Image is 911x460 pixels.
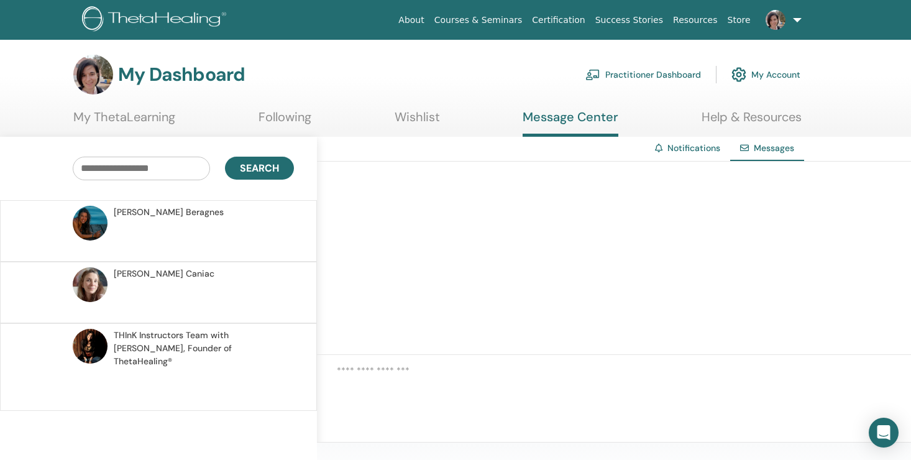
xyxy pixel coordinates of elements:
span: Search [240,162,279,175]
button: Search [225,157,294,180]
a: Wishlist [395,109,440,134]
a: My Account [731,61,800,88]
img: default.jpg [73,267,108,302]
a: Resources [668,9,723,32]
a: Help & Resources [702,109,802,134]
img: default.jpg [73,206,108,241]
img: logo.png [82,6,231,34]
h3: My Dashboard [118,63,245,86]
a: Notifications [667,142,720,154]
img: cog.svg [731,64,746,85]
img: default.jpg [766,10,785,30]
span: THInK Instructors Team with [PERSON_NAME], Founder of ThetaHealing® [114,329,290,368]
div: Open Intercom Messenger [869,418,899,448]
img: default.jpg [73,55,113,94]
span: Messages [754,142,794,154]
a: Success Stories [590,9,668,32]
a: Store [723,9,756,32]
a: Certification [527,9,590,32]
a: Following [259,109,311,134]
a: Practitioner Dashboard [585,61,701,88]
a: Message Center [523,109,618,137]
a: Courses & Seminars [429,9,528,32]
a: About [393,9,429,32]
span: [PERSON_NAME] Caniac [114,267,214,280]
img: default.jpg [73,329,108,364]
a: My ThetaLearning [73,109,175,134]
span: [PERSON_NAME] Beragnes [114,206,224,219]
img: chalkboard-teacher.svg [585,69,600,80]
